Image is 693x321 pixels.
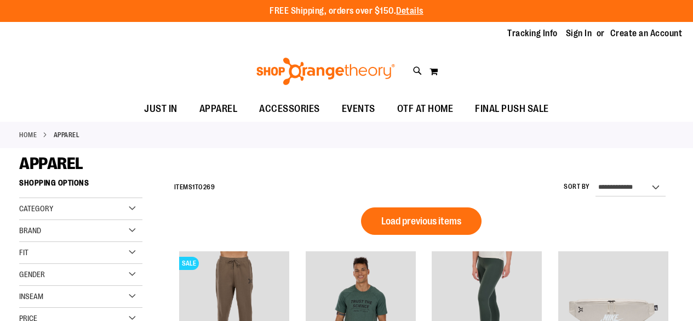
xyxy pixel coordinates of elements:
[381,216,461,227] span: Load previous items
[386,97,465,122] a: OTF AT HOME
[397,97,454,121] span: OTF AT HOME
[19,204,53,213] span: Category
[361,207,482,235] button: Load previous items
[203,183,215,191] span: 269
[192,183,195,191] span: 1
[396,6,423,16] a: Details
[342,97,375,121] span: EVENTS
[174,179,215,196] h2: Items to
[19,154,83,173] span: APPAREL
[19,292,43,301] span: Inseam
[259,97,320,121] span: ACCESSORIES
[133,97,188,122] a: JUST IN
[270,5,423,18] p: FREE Shipping, orders over $150.
[54,130,80,140] strong: APPAREL
[507,27,558,40] a: Tracking Info
[331,97,386,122] a: EVENTS
[248,97,331,122] a: ACCESSORIES
[188,97,249,121] a: APPAREL
[566,27,592,40] a: Sign In
[19,226,41,235] span: Brand
[179,257,199,270] span: SALE
[19,130,37,140] a: Home
[564,182,590,192] label: Sort By
[610,27,683,40] a: Create an Account
[19,270,45,279] span: Gender
[144,97,177,121] span: JUST IN
[255,58,397,85] img: Shop Orangetheory
[475,97,549,121] span: FINAL PUSH SALE
[464,97,560,122] a: FINAL PUSH SALE
[19,173,142,198] strong: Shopping Options
[199,97,238,121] span: APPAREL
[19,248,28,257] span: Fit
